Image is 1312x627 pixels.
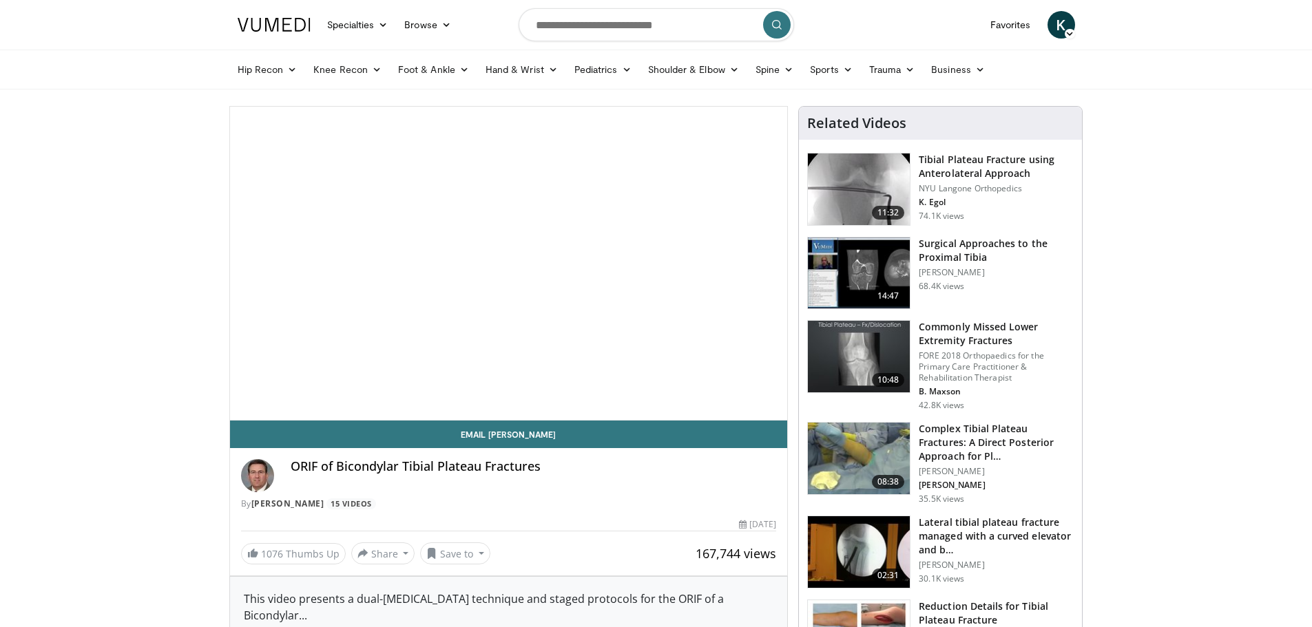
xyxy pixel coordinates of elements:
[919,560,1074,571] p: [PERSON_NAME]
[982,11,1039,39] a: Favorites
[230,107,788,421] video-js: Video Player
[919,516,1074,557] h3: Lateral tibial plateau fracture managed with a curved elevator and b…
[919,350,1074,383] p: FORE 2018 Orthopaedics for the Primary Care Practitioner & Rehabilitation Therapist
[396,11,459,39] a: Browse
[251,498,324,509] a: [PERSON_NAME]
[808,516,910,588] img: ssCKXnGZZaxxNNa35hMDoxOjBvO2OFFA_1.150x105_q85_crop-smart_upscale.jpg
[919,573,964,584] p: 30.1K views
[872,206,905,220] span: 11:32
[807,422,1074,504] a: 08:38 Complex Tibial Plateau Fractures: A Direct Posterior Approach for Pl… [PERSON_NAME] [PERSON...
[872,568,905,582] span: 02:31
[919,466,1074,477] p: [PERSON_NAME]
[919,197,1074,208] p: K. Egol
[420,542,490,564] button: Save to
[305,56,390,83] a: Knee Recon
[807,153,1074,226] a: 11:32 Tibial Plateau Fracture using Anterolateral Approach NYU Langone Orthopedics K. Egol 74.1K ...
[519,8,794,41] input: Search topics, interventions
[919,211,964,222] p: 74.1K views
[872,289,905,303] span: 14:47
[808,153,910,225] img: 9nZFQMepuQiumqNn4xMDoxOjBzMTt2bJ.150x105_q85_crop-smart_upscale.jpg
[640,56,747,83] a: Shoulder & Elbow
[802,56,861,83] a: Sports
[261,547,283,560] span: 1076
[238,18,311,32] img: VuMedi Logo
[747,56,802,83] a: Spine
[919,237,1074,264] h3: Surgical Approaches to the Proximal Tibia
[919,153,1074,180] h3: Tibial Plateau Fracture using Anterolateral Approach
[807,237,1074,310] a: 14:47 Surgical Approaches to the Proximal Tibia [PERSON_NAME] 68.4K views
[919,400,964,411] p: 42.8K views
[872,475,905,489] span: 08:38
[919,267,1074,278] p: [PERSON_NAME]
[477,56,566,83] a: Hand & Wrist
[872,373,905,387] span: 10:48
[241,543,346,564] a: 1076 Thumbs Up
[919,480,1074,491] p: [PERSON_NAME]
[919,422,1074,463] h3: Complex Tibial Plateau Fractures: A Direct Posterior Approach for Pl…
[808,321,910,392] img: 4aa379b6-386c-4fb5-93ee-de5617843a87.150x105_q85_crop-smart_upscale.jpg
[808,237,910,309] img: DA_UIUPltOAJ8wcH4xMDoxOjB1O8AjAz.150x105_q85_crop-smart_upscale.jpg
[739,518,776,531] div: [DATE]
[696,545,776,562] span: 167,744 views
[807,320,1074,411] a: 10:48 Commonly Missed Lower Extremity Fractures FORE 2018 Orthopaedics for the Primary Care Pract...
[241,498,777,510] div: By
[919,183,1074,194] p: NYU Langone Orthopedics
[390,56,477,83] a: Foot & Ankle
[291,459,777,474] h4: ORIF of Bicondylar Tibial Plateau Fractures
[919,320,1074,348] h3: Commonly Missed Lower Extremity Fractures
[229,56,306,83] a: Hip Recon
[1048,11,1075,39] a: K
[241,459,274,492] img: Avatar
[923,56,993,83] a: Business
[351,542,415,564] button: Share
[566,56,640,83] a: Pediatrics
[919,281,964,292] p: 68.4K views
[919,386,1074,397] p: B. Maxson
[807,516,1074,588] a: 02:31 Lateral tibial plateau fracture managed with a curved elevator and b… [PERSON_NAME] 30.1K v...
[319,11,397,39] a: Specialties
[807,115,906,131] h4: Related Videos
[326,498,377,510] a: 15 Videos
[230,421,788,448] a: Email [PERSON_NAME]
[919,599,1074,627] h3: Reduction Details for Tibial Plateau Fracture
[861,56,924,83] a: Trauma
[919,493,964,504] p: 35.5K views
[808,423,910,494] img: a3c47f0e-2ae2-4b3a-bf8e-14343b886af9.150x105_q85_crop-smart_upscale.jpg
